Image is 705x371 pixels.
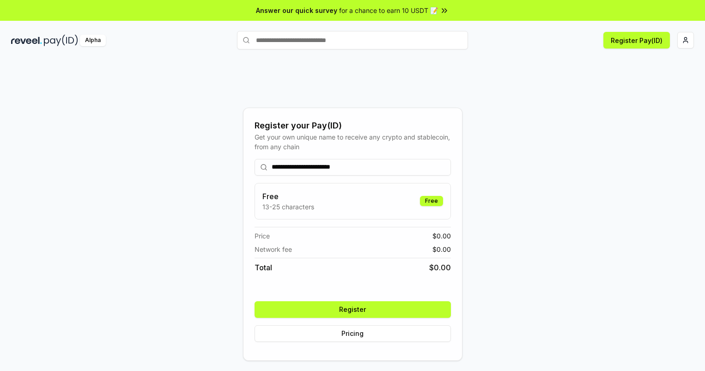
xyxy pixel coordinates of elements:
[262,191,314,202] h3: Free
[262,202,314,212] p: 13-25 characters
[80,35,106,46] div: Alpha
[256,6,337,15] span: Answer our quick survey
[255,231,270,241] span: Price
[44,35,78,46] img: pay_id
[603,32,670,49] button: Register Pay(ID)
[255,301,451,318] button: Register
[11,35,42,46] img: reveel_dark
[420,196,443,206] div: Free
[429,262,451,273] span: $ 0.00
[255,262,272,273] span: Total
[432,231,451,241] span: $ 0.00
[339,6,438,15] span: for a chance to earn 10 USDT 📝
[255,325,451,342] button: Pricing
[255,244,292,254] span: Network fee
[255,132,451,152] div: Get your own unique name to receive any crypto and stablecoin, from any chain
[255,119,451,132] div: Register your Pay(ID)
[432,244,451,254] span: $ 0.00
